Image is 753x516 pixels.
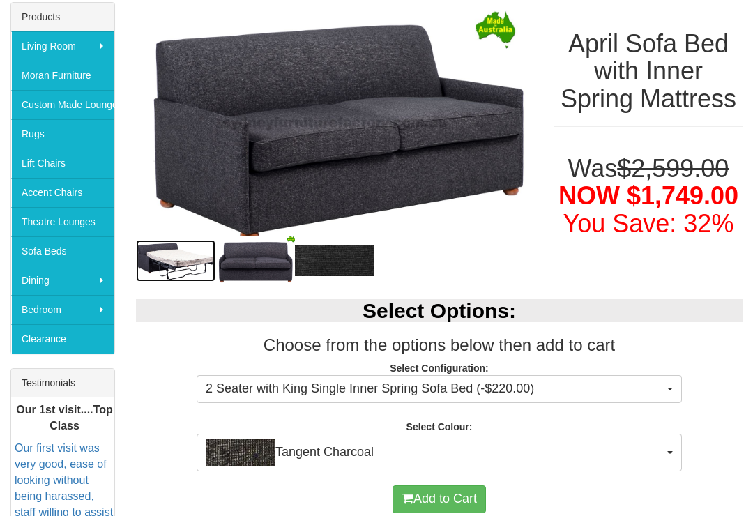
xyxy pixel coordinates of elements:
[11,236,114,266] a: Sofa Beds
[11,207,114,236] a: Theatre Lounges
[16,404,112,432] b: Our 1st visit....Top Class
[11,266,114,295] a: Dining
[11,3,114,31] div: Products
[206,380,664,398] span: 2 Seater with King Single Inner Spring Sofa Bed (-$220.00)
[11,119,114,149] a: Rugs
[393,485,486,513] button: Add to Cart
[390,363,489,374] strong: Select Configuration:
[554,155,743,238] h1: Was
[11,31,114,61] a: Living Room
[558,181,738,210] span: NOW $1,749.00
[11,324,114,354] a: Clearance
[206,439,664,466] span: Tangent Charcoal
[197,434,682,471] button: Tangent CharcoalTangent Charcoal
[11,295,114,324] a: Bedroom
[11,149,114,178] a: Lift Chairs
[617,154,729,183] del: $2,599.00
[406,421,473,432] strong: Select Colour:
[136,336,743,354] h3: Choose from the options below then add to cart
[11,369,114,397] div: Testimonials
[11,90,114,119] a: Custom Made Lounges
[363,299,516,322] b: Select Options:
[554,30,743,113] h1: April Sofa Bed with Inner Spring Mattress
[11,178,114,207] a: Accent Chairs
[563,209,734,238] font: You Save: 32%
[206,439,275,466] img: Tangent Charcoal
[11,61,114,90] a: Moran Furniture
[197,375,682,403] button: 2 Seater with King Single Inner Spring Sofa Bed (-$220.00)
